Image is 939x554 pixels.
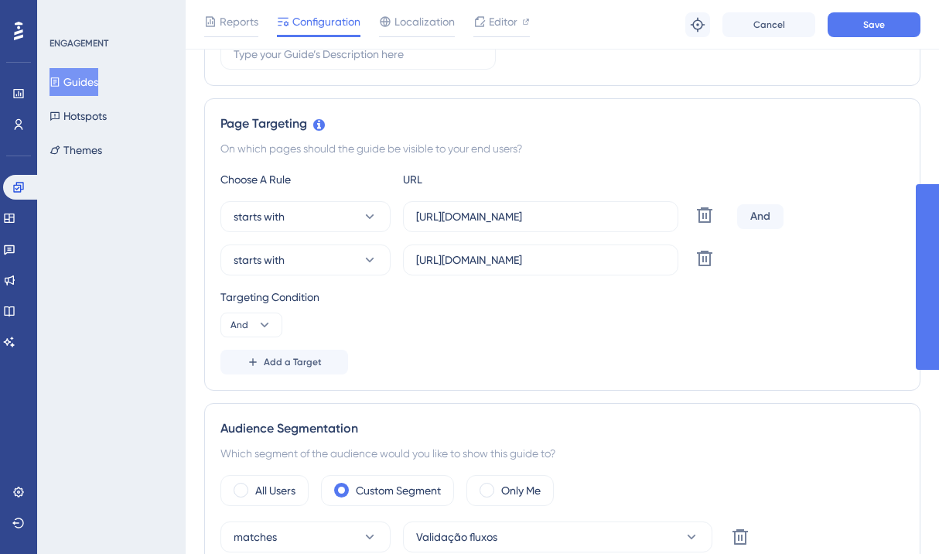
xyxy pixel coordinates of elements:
[220,12,258,31] span: Reports
[234,251,285,269] span: starts with
[264,356,322,368] span: Add a Target
[220,288,904,306] div: Targeting Condition
[403,170,573,189] div: URL
[220,313,282,337] button: And
[753,19,785,31] span: Cancel
[234,528,277,546] span: matches
[50,136,102,164] button: Themes
[50,37,108,50] div: ENGAGEMENT
[394,12,455,31] span: Localization
[220,522,391,552] button: matches
[220,139,904,158] div: On which pages should the guide be visible to your end users?
[50,68,98,96] button: Guides
[722,12,815,37] button: Cancel
[234,207,285,226] span: starts with
[292,12,360,31] span: Configuration
[220,350,348,374] button: Add a Target
[220,245,391,275] button: starts with
[255,481,295,500] label: All Users
[416,208,665,225] input: yourwebsite.com/path
[234,46,483,63] input: Type your Guide’s Description here
[416,528,497,546] span: Validação fluxos
[416,251,665,268] input: yourwebsite.com/path
[220,115,904,133] div: Page Targeting
[489,12,517,31] span: Editor
[828,12,920,37] button: Save
[220,170,391,189] div: Choose A Rule
[863,19,885,31] span: Save
[356,481,441,500] label: Custom Segment
[220,444,904,463] div: Which segment of the audience would you like to show this guide to?
[501,481,541,500] label: Only Me
[403,522,712,552] button: Validação fluxos
[737,204,784,229] div: And
[220,419,904,438] div: Audience Segmentation
[220,201,391,232] button: starts with
[230,319,248,331] span: And
[50,102,107,130] button: Hotspots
